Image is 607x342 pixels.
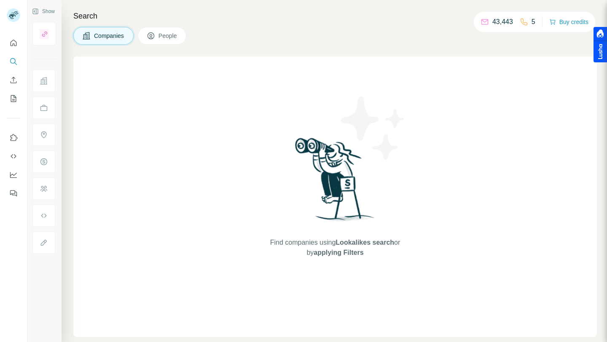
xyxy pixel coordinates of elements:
button: Dashboard [7,167,20,182]
button: Use Surfe on LinkedIn [7,130,20,145]
button: Feedback [7,186,20,201]
img: Surfe Illustration - Woman searching with binoculars [291,136,379,230]
button: Enrich CSV [7,72,20,88]
button: Quick start [7,35,20,51]
span: Companies [94,32,125,40]
p: 5 [532,17,535,27]
button: Use Surfe API [7,149,20,164]
button: Buy credits [549,16,588,28]
span: Find companies using or by [268,238,403,258]
span: People [158,32,178,40]
p: 43,443 [492,17,513,27]
span: applying Filters [314,249,363,256]
h4: Search [73,10,597,22]
img: Surfe Illustration - Stars [335,90,411,166]
button: My lists [7,91,20,106]
span: Lookalikes search [336,239,394,246]
button: Show [26,5,61,18]
button: Search [7,54,20,69]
